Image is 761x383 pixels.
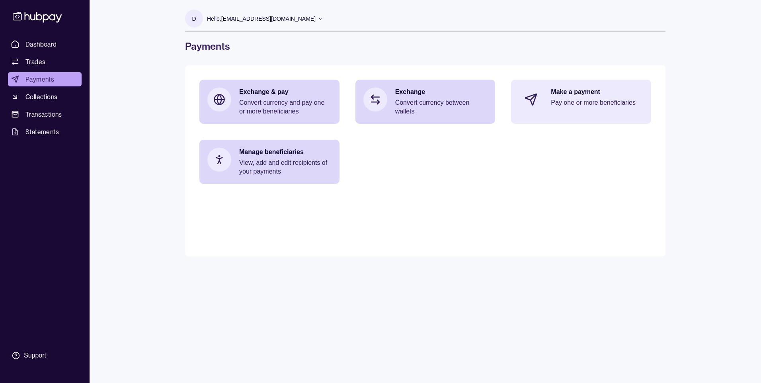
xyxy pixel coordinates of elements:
[395,98,488,116] p: Convert currency between wallets
[395,88,488,96] p: Exchange
[207,14,316,23] p: Hello, [EMAIL_ADDRESS][DOMAIN_NAME]
[25,127,59,137] span: Statements
[25,92,57,102] span: Collections
[192,14,196,23] p: d
[551,98,643,107] p: Pay one or more beneficiaries
[239,158,332,176] p: View, add and edit recipients of your payments
[8,90,82,104] a: Collections
[25,74,54,84] span: Payments
[199,140,340,184] a: Manage beneficiariesView, add and edit recipients of your payments
[8,125,82,139] a: Statements
[511,80,651,119] a: Make a paymentPay one or more beneficiaries
[8,37,82,51] a: Dashboard
[199,80,340,124] a: Exchange & payConvert currency and pay one or more beneficiaries
[551,88,643,96] p: Make a payment
[25,109,62,119] span: Transactions
[185,40,665,53] h1: Payments
[25,57,45,66] span: Trades
[25,39,57,49] span: Dashboard
[8,72,82,86] a: Payments
[239,148,332,156] p: Manage beneficiaries
[239,98,332,116] p: Convert currency and pay one or more beneficiaries
[8,347,82,364] a: Support
[8,107,82,121] a: Transactions
[24,351,46,360] div: Support
[8,55,82,69] a: Trades
[355,80,496,124] a: ExchangeConvert currency between wallets
[239,88,332,96] p: Exchange & pay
